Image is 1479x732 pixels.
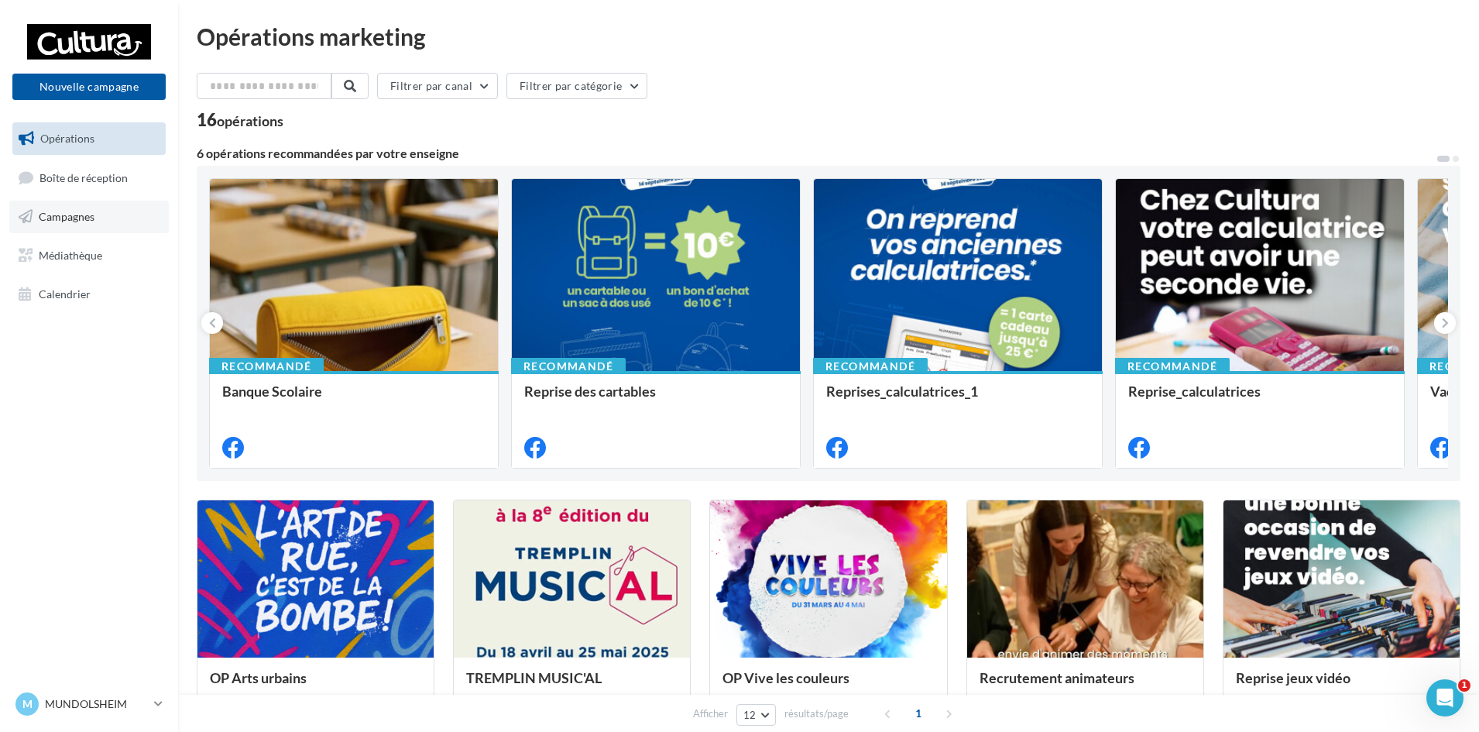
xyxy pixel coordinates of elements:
[1128,383,1261,400] span: Reprise_calculatrices
[197,147,1436,160] div: 6 opérations recommandées par votre enseigne
[511,358,626,375] div: Recommandé
[39,170,128,184] span: Boîte de réception
[743,709,757,721] span: 12
[506,73,647,99] button: Filtrer par catégorie
[22,696,33,712] span: M
[377,73,498,99] button: Filtrer par canal
[217,114,283,128] div: opérations
[12,74,166,100] button: Nouvelle campagne
[45,696,148,712] p: MUNDOLSHEIM
[693,706,728,721] span: Afficher
[466,669,602,686] span: TREMPLIN MUSIC'AL
[9,161,169,194] a: Boîte de réception
[9,122,169,155] a: Opérations
[209,358,324,375] div: Recommandé
[1115,358,1230,375] div: Recommandé
[1426,679,1464,717] iframe: Intercom live chat
[722,669,849,686] span: OP Vive les couleurs
[813,358,928,375] div: Recommandé
[12,689,166,719] a: M MUNDOLSHEIM
[197,25,1460,48] div: Opérations marketing
[210,669,307,686] span: OP Arts urbains
[222,383,322,400] span: Banque Scolaire
[906,701,931,726] span: 1
[197,112,283,129] div: 16
[9,278,169,311] a: Calendrier
[736,704,776,726] button: 12
[524,383,656,400] span: Reprise des cartables
[9,201,169,233] a: Campagnes
[39,210,94,223] span: Campagnes
[39,287,91,300] span: Calendrier
[826,383,978,400] span: Reprises_calculatrices_1
[40,132,94,145] span: Opérations
[1458,679,1470,692] span: 1
[980,669,1134,686] span: Recrutement animateurs
[784,706,849,721] span: résultats/page
[1236,669,1350,686] span: Reprise jeux vidéo
[9,239,169,272] a: Médiathèque
[39,249,102,262] span: Médiathèque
